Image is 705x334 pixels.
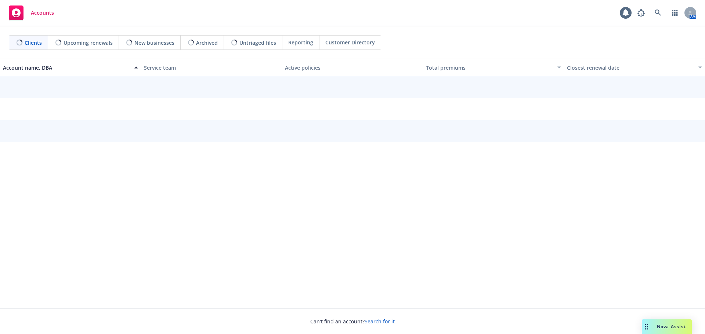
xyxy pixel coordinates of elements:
a: Accounts [6,3,57,23]
span: Can't find an account? [310,318,395,325]
span: Upcoming renewals [64,39,113,47]
button: Closest renewal date [564,59,705,76]
button: Service team [141,59,282,76]
div: Drag to move [642,319,651,334]
div: Service team [144,64,279,71]
div: Closest renewal date [567,64,694,71]
button: Active policies [282,59,423,76]
span: Reporting [288,38,313,46]
span: Accounts [31,10,54,16]
a: Search [651,5,665,20]
button: Nova Assist [642,319,692,334]
a: Report a Bug [634,5,648,20]
a: Switch app [668,5,682,20]
div: Total premiums [426,64,553,71]
span: Untriaged files [239,39,276,47]
span: Archived [196,39,218,47]
span: Nova Assist [657,323,686,330]
span: New businesses [134,39,174,47]
span: Customer Directory [325,38,375,46]
div: Account name, DBA [3,64,130,71]
div: Active policies [285,64,420,71]
a: Search for it [365,318,395,325]
button: Total premiums [423,59,564,76]
span: Clients [25,39,42,47]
